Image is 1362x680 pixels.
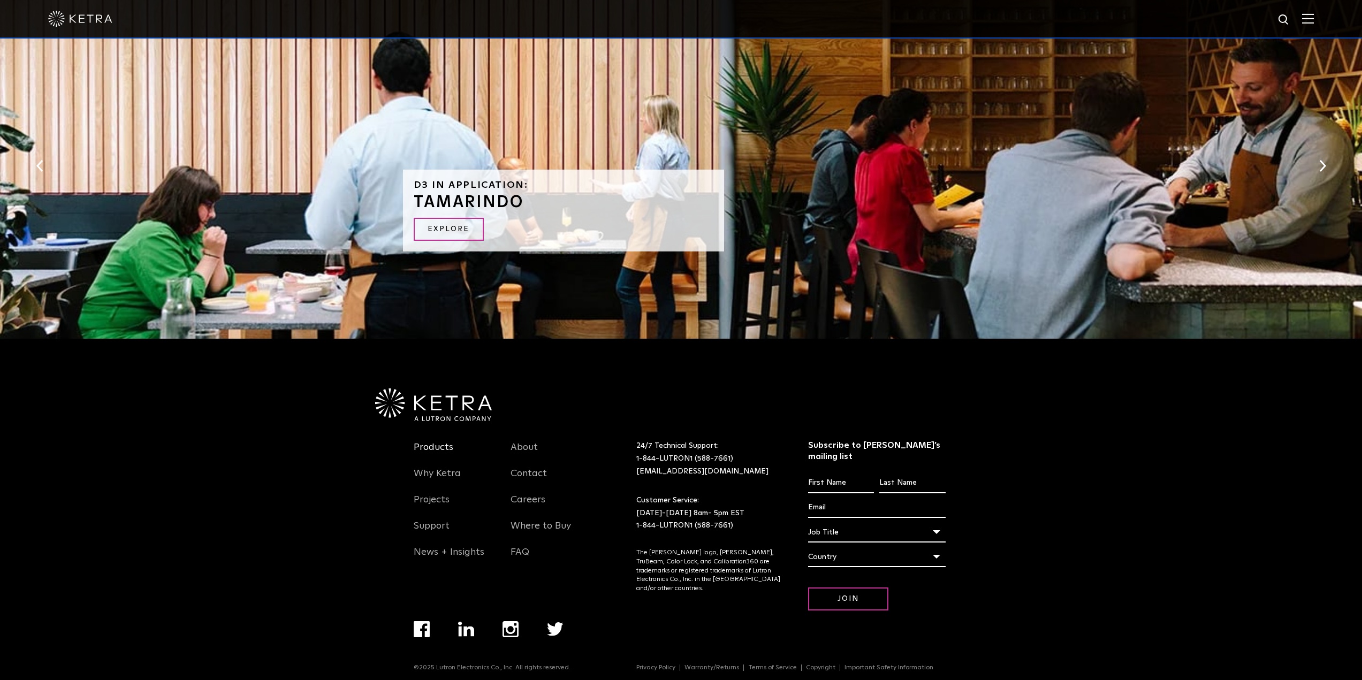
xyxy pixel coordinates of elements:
[808,547,946,567] div: Country
[414,440,495,571] div: Navigation Menu
[636,522,733,529] a: 1-844-LUTRON1 (588-7661)
[636,664,948,671] div: Navigation Menu
[414,218,484,241] a: Explore
[636,494,781,532] p: Customer Service: [DATE]-[DATE] 8am- 5pm EST
[802,664,840,671] a: Copyright
[1317,159,1328,173] button: Next
[636,468,768,475] a: [EMAIL_ADDRESS][DOMAIN_NAME]
[511,440,592,571] div: Navigation Menu
[632,664,680,671] a: Privacy Policy
[414,621,430,637] img: facebook
[808,522,946,543] div: Job Title
[414,494,450,518] a: Projects
[808,498,946,518] input: Email
[636,455,733,462] a: 1-844-LUTRON1 (588-7661)
[511,520,571,545] a: Where to Buy
[808,587,888,610] input: Join
[414,621,592,664] div: Navigation Menu
[414,468,461,492] a: Why Ketra
[808,440,946,462] h3: Subscribe to [PERSON_NAME]’s mailing list
[414,546,484,571] a: News + Insights
[414,180,713,190] h6: D3 in application:
[511,546,529,571] a: FAQ
[511,468,547,492] a: Contact
[840,664,938,671] a: Important Safety Information
[808,473,874,493] input: First Name
[48,11,112,27] img: ketra-logo-2019-white
[458,622,475,637] img: linkedin
[414,441,453,466] a: Products
[414,664,570,671] p: ©2025 Lutron Electronics Co., Inc. All rights reserved.
[511,441,538,466] a: About
[547,622,564,636] img: twitter
[636,548,781,593] p: The [PERSON_NAME] logo, [PERSON_NAME], TruBeam, Color Lock, and Calibration360 are trademarks or ...
[503,621,519,637] img: instagram
[636,440,781,478] p: 24/7 Technical Support:
[744,664,802,671] a: Terms of Service
[375,388,492,422] img: Ketra-aLutronCo_White_RGB
[1277,13,1291,27] img: search icon
[34,159,45,173] button: Previous
[680,664,744,671] a: Warranty/Returns
[414,520,450,545] a: Support
[879,473,945,493] input: Last Name
[1302,13,1314,24] img: Hamburger%20Nav.svg
[414,194,713,210] h3: Tamarindo
[511,494,545,518] a: Careers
